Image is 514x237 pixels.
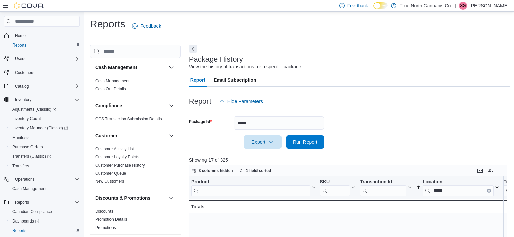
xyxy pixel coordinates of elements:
button: Keyboard shortcuts [476,167,484,175]
h3: Cash Management [95,64,137,71]
div: Product [191,179,310,185]
span: Reports [12,42,26,48]
button: Transfers [7,161,82,171]
a: Cash Management [9,185,49,193]
button: Reports [12,198,32,206]
div: Product [191,179,310,196]
div: Compliance [90,115,181,126]
div: Transaction Id URL [360,179,406,196]
a: Customer Activity List [95,147,134,151]
span: Promotion Details [95,217,127,222]
span: Inventory Manager (Classic) [9,124,80,132]
span: Cash Out Details [95,86,126,92]
a: Inventory Manager (Classic) [9,124,71,132]
span: Manifests [9,134,80,142]
button: SKU [320,179,356,196]
span: Hide Parameters [227,98,263,105]
button: Inventory Count [7,114,82,123]
span: Reports [12,228,26,233]
span: Export [248,135,277,149]
div: SKU URL [320,179,350,196]
span: Customer Loyalty Points [95,154,139,160]
span: Purchase Orders [9,143,80,151]
a: Dashboards [7,216,82,226]
label: Package Id [189,119,212,124]
a: Inventory Count [9,115,44,123]
button: Customers [1,67,82,77]
span: Run Report [293,139,317,145]
button: LocationClear input [416,179,499,196]
div: Transaction Id [360,179,406,185]
span: Canadian Compliance [9,208,80,216]
a: Customer Queue [95,171,126,176]
button: Users [12,55,28,63]
div: Customer [90,145,181,188]
a: Purchase Orders [9,143,46,151]
a: Cash Management [95,79,129,83]
a: OCS Transaction Submission Details [95,117,162,121]
img: Cova [14,2,44,9]
button: Inventory [12,96,34,104]
a: Customer Purchase History [95,163,145,168]
button: Users [1,54,82,63]
button: Customer [95,132,166,139]
h3: Compliance [95,102,122,109]
span: Users [12,55,80,63]
div: Discounts & Promotions [90,207,181,234]
button: Cash Management [95,64,166,71]
a: Inventory Manager (Classic) [7,123,82,133]
a: Reports [9,41,29,49]
button: Operations [12,175,38,183]
span: Purchase Orders [12,144,43,150]
p: True North Cannabis Co. [400,2,452,10]
a: Home [12,32,28,40]
button: Operations [1,175,82,184]
span: Transfers (Classic) [9,152,80,160]
h3: Report [189,97,211,106]
a: Promotions [95,225,116,230]
button: Catalog [12,82,31,90]
span: Inventory [12,96,80,104]
span: Users [15,56,25,61]
h3: Discounts & Promotions [95,195,150,201]
button: Reports [7,40,82,50]
span: Transfers [9,162,80,170]
p: Showing 17 of 325 [189,157,511,164]
h3: Customer [95,132,117,139]
a: Customers [12,69,37,77]
span: Canadian Compliance [12,209,52,214]
a: Adjustments (Classic) [9,105,59,113]
span: Dashboards [12,218,39,224]
span: Cash Management [9,185,80,193]
div: Sam Grenier [459,2,467,10]
button: Compliance [167,101,175,110]
button: Customer [167,131,175,140]
span: Home [15,33,26,38]
a: Transfers (Classic) [9,152,54,160]
a: Transfers [9,162,32,170]
button: Inventory [1,95,82,105]
span: Transfers [12,163,29,169]
button: Clear input [487,189,491,193]
span: Report [190,73,205,87]
span: Reports [9,227,80,235]
button: Discounts & Promotions [167,194,175,202]
button: Display options [487,167,495,175]
button: Enter fullscreen [497,167,506,175]
a: Reports [9,227,29,235]
span: Discounts [95,209,113,214]
a: Adjustments (Classic) [7,105,82,114]
button: Export [244,135,282,149]
span: Inventory Count [12,116,41,121]
span: Feedback [347,2,368,9]
span: 3 columns hidden [199,168,233,173]
button: Catalog [1,82,82,91]
button: Manifests [7,133,82,142]
span: New Customers [95,179,124,184]
button: Transaction Id [360,179,412,196]
span: Customers [15,70,34,76]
